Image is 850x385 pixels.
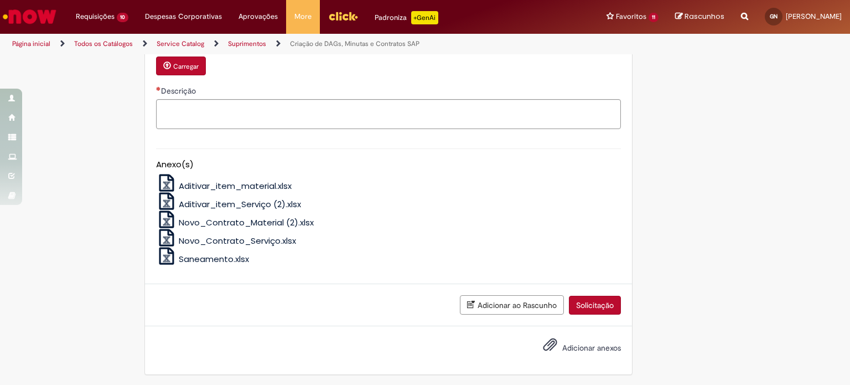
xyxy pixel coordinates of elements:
[411,11,438,24] p: +GenAi
[179,235,296,247] span: Novo_Contrato_Serviço.xlsx
[1,6,58,28] img: ServiceNow
[156,180,292,192] a: Aditivar_item_material.xlsx
[76,11,115,22] span: Requisições
[375,11,438,24] div: Padroniza
[156,217,314,228] a: Novo_Contrato_Material (2).xlsx
[179,198,301,210] span: Aditivar_item_Serviço (2).xlsx
[616,11,646,22] span: Favoritos
[239,11,278,22] span: Aprovações
[156,99,621,129] textarea: Descrição
[156,235,297,247] a: Novo_Contrato_Serviço.xlsx
[460,295,564,315] button: Adicionar ao Rascunho
[649,13,659,22] span: 11
[156,86,161,91] span: Necessários
[74,39,133,48] a: Todos os Catálogos
[562,343,621,353] span: Adicionar anexos
[157,39,204,48] a: Service Catalog
[675,12,724,22] a: Rascunhos
[540,335,560,360] button: Adicionar anexos
[228,39,266,48] a: Suprimentos
[156,160,621,170] h5: Anexo(s)
[179,253,249,265] span: Saneamento.xlsx
[145,11,222,22] span: Despesas Corporativas
[179,180,292,192] span: Aditivar_item_material.xlsx
[328,8,358,24] img: click_logo_yellow_360x200.png
[179,217,314,228] span: Novo_Contrato_Material (2).xlsx
[290,39,419,48] a: Criação de DAGs, Minutas e Contratos SAP
[12,39,50,48] a: Página inicial
[8,34,558,54] ul: Trilhas de página
[161,86,198,96] span: Descrição
[770,13,778,20] span: GN
[294,11,312,22] span: More
[156,198,302,210] a: Aditivar_item_Serviço (2).xlsx
[156,253,250,265] a: Saneamento.xlsx
[685,11,724,22] span: Rascunhos
[173,62,199,71] small: Carregar
[569,296,621,315] button: Solicitação
[786,12,842,21] span: [PERSON_NAME]
[117,13,128,22] span: 10
[156,57,206,75] button: Carregar anexo de Inserir evidência(s) de negociação - o arquivo constará no campo de documentos ...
